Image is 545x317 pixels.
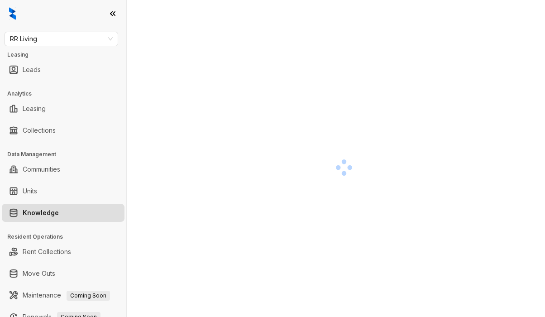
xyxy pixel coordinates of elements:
[7,51,126,59] h3: Leasing
[23,61,41,79] a: Leads
[2,100,124,118] li: Leasing
[2,286,124,304] li: Maintenance
[2,264,124,283] li: Move Outs
[9,7,16,20] img: logo
[2,182,124,200] li: Units
[10,32,113,46] span: RR Living
[2,204,124,222] li: Knowledge
[2,61,124,79] li: Leads
[2,121,124,139] li: Collections
[23,182,37,200] a: Units
[23,264,55,283] a: Move Outs
[23,204,59,222] a: Knowledge
[7,90,126,98] h3: Analytics
[23,160,60,178] a: Communities
[7,233,126,241] h3: Resident Operations
[23,243,71,261] a: Rent Collections
[2,243,124,261] li: Rent Collections
[23,100,46,118] a: Leasing
[2,160,124,178] li: Communities
[67,291,110,301] span: Coming Soon
[23,121,56,139] a: Collections
[7,150,126,158] h3: Data Management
